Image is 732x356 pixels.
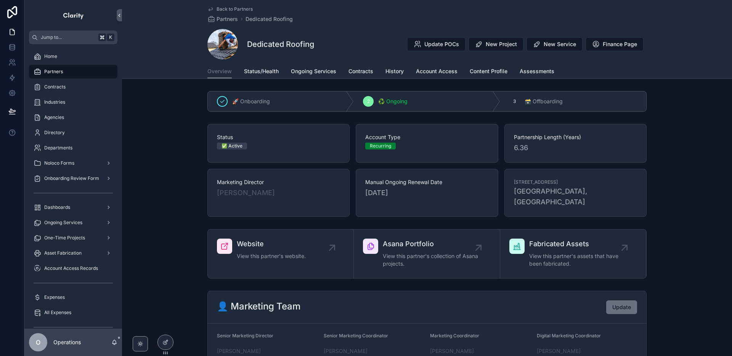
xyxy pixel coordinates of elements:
[108,34,114,40] span: K
[29,30,117,44] button: Jump to...K
[44,145,72,151] span: Departments
[586,37,644,51] button: Finance Page
[36,338,40,347] span: O
[44,69,63,75] span: Partners
[291,64,336,80] a: Ongoing Services
[29,172,117,185] a: Onboarding Review Form
[520,67,554,75] span: Assessments
[246,15,293,23] a: Dedicated Roofing
[348,64,373,80] a: Contracts
[367,98,370,104] span: 2
[207,15,238,23] a: Partners
[237,239,306,249] span: Website
[53,338,81,346] p: Operations
[612,303,631,311] span: Update
[232,98,270,105] span: 🚀 Onboarding
[217,15,238,23] span: Partners
[44,204,70,210] span: Dashboards
[44,175,99,181] span: Onboarding Review Form
[41,34,95,40] span: Jump to...
[63,9,84,21] img: App logo
[537,347,581,355] a: [PERSON_NAME]
[513,98,516,104] span: 3
[378,98,408,105] span: ♻️ Ongoing
[44,160,74,166] span: Noloco Forms
[29,111,117,124] a: Agencies
[537,333,601,338] span: Digital Marketing Coordinator
[29,216,117,229] a: Ongoing Services
[207,67,232,75] span: Overview
[29,231,117,245] a: One-Time Projects
[244,64,279,80] a: Status/Health
[217,347,261,355] a: [PERSON_NAME]
[24,44,122,329] div: scrollable content
[385,67,404,75] span: History
[416,67,457,75] span: Account Access
[44,309,71,316] span: All Expenses
[520,64,554,80] a: Assessments
[430,333,479,338] span: Marketing Coordinator
[370,143,391,149] div: Recurring
[44,294,65,300] span: Expenses
[324,347,368,355] a: [PERSON_NAME]
[348,67,373,75] span: Contracts
[529,239,624,249] span: Fabricated Assets
[217,300,300,313] h2: 👤 Marketing Team
[383,239,478,249] span: Asana Portfolio
[44,130,65,136] span: Directory
[44,250,82,256] span: Asset Fabrication
[29,306,117,319] a: All Expenses
[237,252,306,260] span: View this partner's website.
[208,229,354,278] a: WebsiteView this partner's website.
[29,156,117,170] a: Noloco Forms
[29,141,117,155] a: Departments
[486,40,517,48] span: New Project
[514,186,637,207] span: [GEOGRAPHIC_DATA], [GEOGRAPHIC_DATA]
[244,67,279,75] span: Status/Health
[29,261,117,275] a: Account Access Records
[500,229,646,278] a: Fabricated AssetsView this partner's assets that have been fabricated.
[416,64,457,80] a: Account Access
[430,347,474,355] span: [PERSON_NAME]
[217,178,340,186] span: Marketing Director
[529,252,624,268] span: View this partner's assets that have been fabricated.
[44,99,65,105] span: Industries
[29,200,117,214] a: Dashboards
[514,133,637,141] span: Partnership Length (Years)
[385,64,404,80] a: History
[606,300,637,314] button: Update
[514,143,637,153] span: 6.36
[470,64,507,80] a: Content Profile
[44,235,85,241] span: One-Time Projects
[44,114,64,120] span: Agencies
[525,98,563,105] span: 🗃 Offboarding
[365,133,488,141] span: Account Type
[424,40,459,48] span: Update POCs
[44,84,66,90] span: Contracts
[365,188,488,198] span: [DATE]
[365,178,488,186] span: Manual Ongoing Renewal Date
[544,40,576,48] span: New Service
[514,179,558,185] span: [STREET_ADDRESS]
[207,6,253,12] a: Back to Partners
[44,220,82,226] span: Ongoing Services
[383,252,478,268] span: View this partner's collection of Asana projects.
[29,80,117,94] a: Contracts
[247,39,314,50] h1: Dedicated Roofing
[29,290,117,304] a: Expenses
[217,133,340,141] span: Status
[217,6,253,12] span: Back to Partners
[217,333,273,338] span: Senior Marketing Director
[291,67,336,75] span: Ongoing Services
[527,37,583,51] button: New Service
[217,188,275,198] span: [PERSON_NAME]
[29,65,117,79] a: Partners
[29,126,117,140] a: Directory
[470,67,507,75] span: Content Profile
[354,229,500,278] a: Asana PortfolioView this partner's collection of Asana projects.
[222,143,242,149] div: ✅ Active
